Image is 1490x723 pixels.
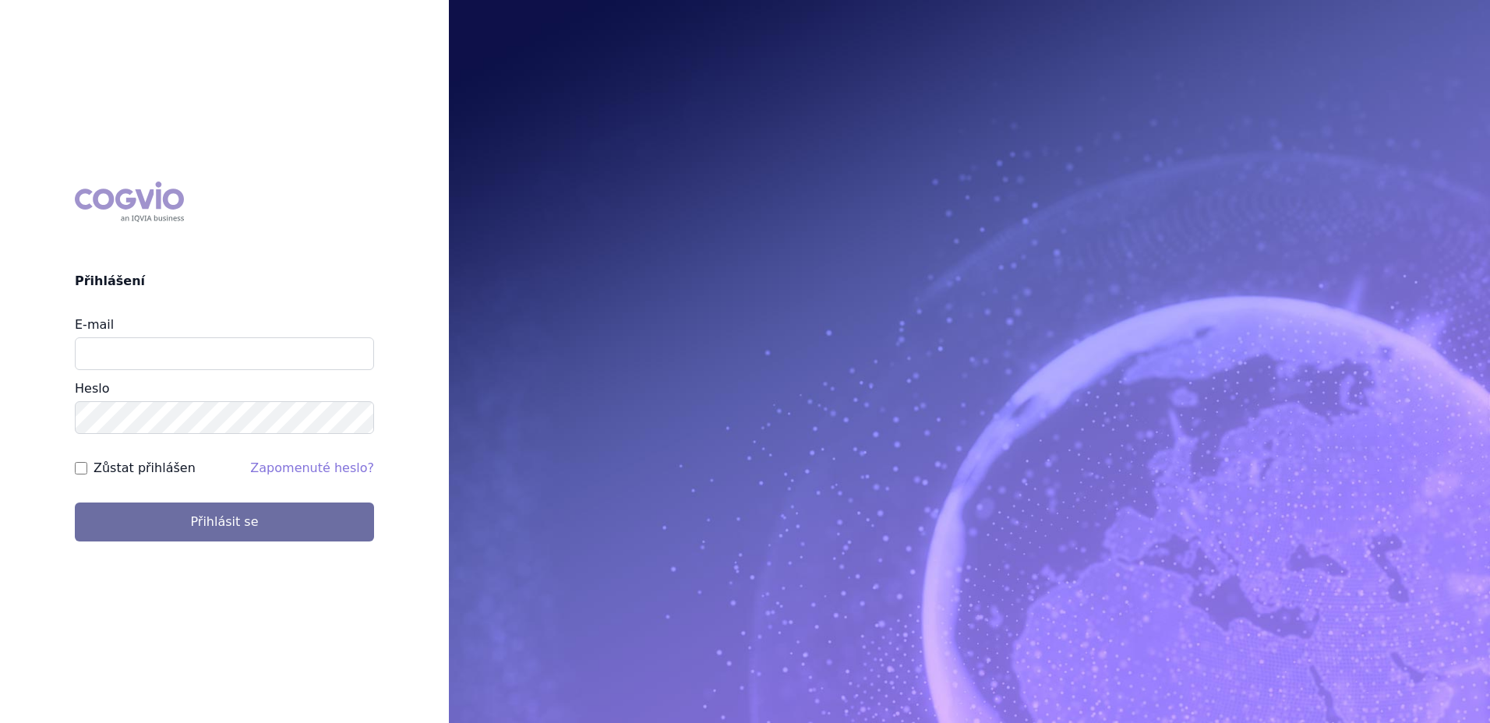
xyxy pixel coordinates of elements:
label: E-mail [75,317,114,332]
label: Heslo [75,381,109,396]
h2: Přihlášení [75,272,374,291]
button: Přihlásit se [75,503,374,541]
div: COGVIO [75,182,184,222]
label: Zůstat přihlášen [94,459,196,478]
a: Zapomenuté heslo? [250,460,374,475]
